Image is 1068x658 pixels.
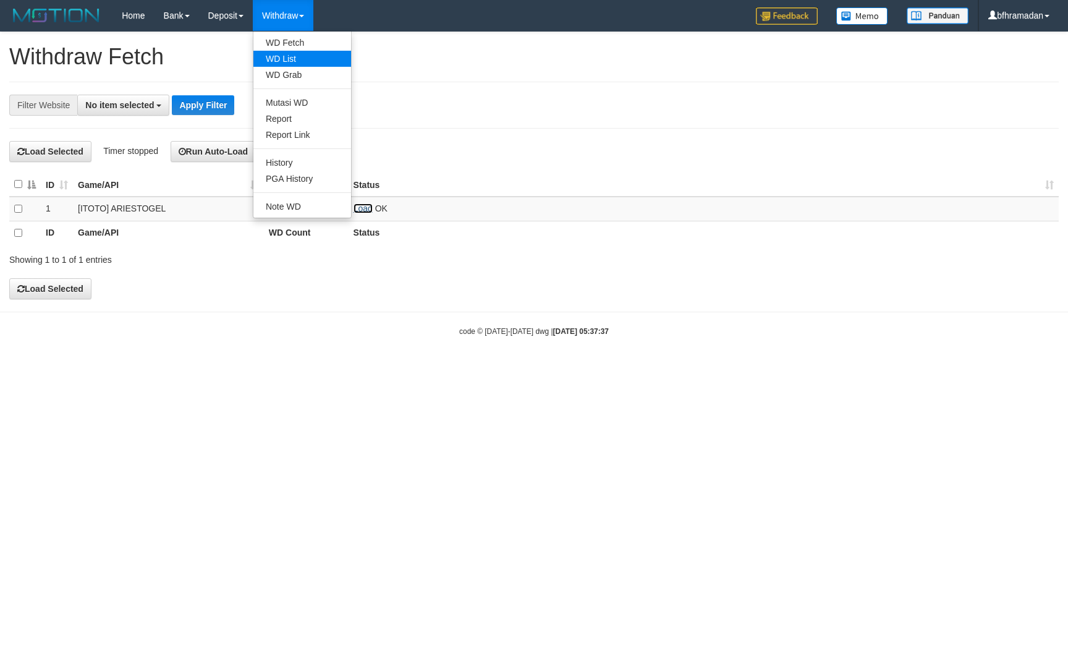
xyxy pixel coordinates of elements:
th: Game/API: activate to sort column ascending [73,173,264,197]
a: Load [354,203,373,213]
img: MOTION_logo.png [9,6,103,25]
button: Load Selected [9,278,91,299]
strong: [DATE] 05:37:37 [553,327,609,336]
button: Load Selected [9,141,91,162]
span: Timer stopped [103,146,158,156]
span: OK [375,203,388,213]
td: [ITOTO] ARIESTOGEL [73,197,264,221]
a: PGA History [253,171,351,187]
h1: Withdraw Fetch [9,45,1059,69]
a: WD Grab [253,67,351,83]
a: WD Fetch [253,35,351,51]
span: No item selected [85,100,154,110]
td: 1 [41,197,73,221]
a: Note WD [253,199,351,215]
small: code © [DATE]-[DATE] dwg | [459,327,609,336]
th: ID [41,221,73,245]
a: History [253,155,351,171]
th: Status: activate to sort column ascending [349,173,1059,197]
a: Report [253,111,351,127]
button: Run Auto-Load [171,141,256,162]
th: WD Count [264,221,349,245]
a: Mutasi WD [253,95,351,111]
img: Button%20Memo.svg [836,7,888,25]
div: Filter Website [9,95,77,116]
img: Feedback.jpg [756,7,818,25]
div: Showing 1 to 1 of 1 entries [9,249,436,266]
a: Report Link [253,127,351,143]
button: Apply Filter [172,95,234,115]
th: Status [349,221,1059,245]
a: WD List [253,51,351,67]
th: Game/API [73,221,264,245]
img: panduan.png [907,7,968,24]
button: No item selected [77,95,169,116]
th: ID: activate to sort column ascending [41,173,73,197]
